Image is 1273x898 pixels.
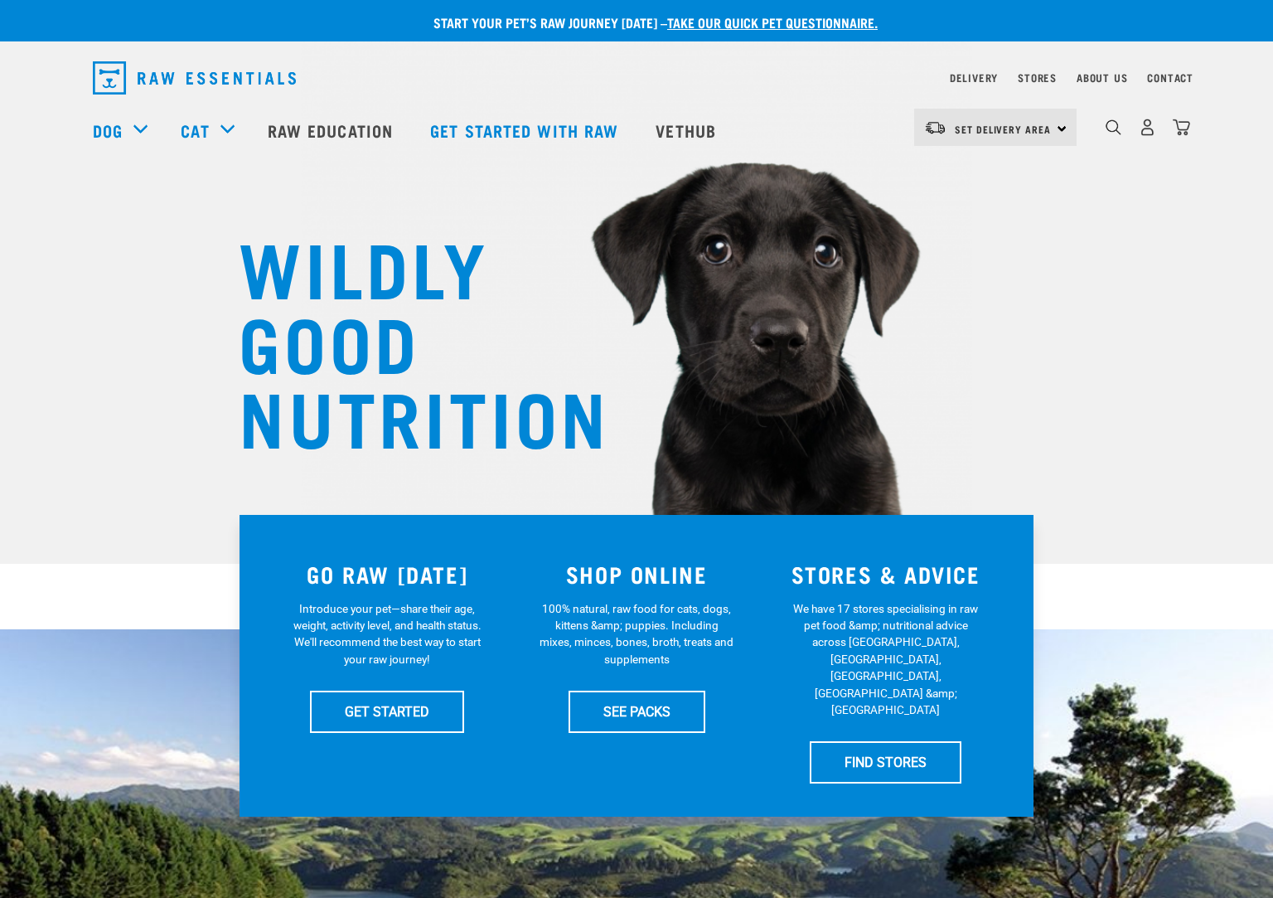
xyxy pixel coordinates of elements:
a: Get started with Raw [414,97,639,163]
h3: STORES & ADVICE [771,561,1000,587]
img: home-icon@2x.png [1173,119,1190,136]
a: About Us [1077,75,1127,80]
a: SEE PACKS [569,691,705,732]
a: Cat [181,118,209,143]
a: take our quick pet questionnaire. [667,18,878,26]
p: Introduce your pet—share their age, weight, activity level, and health status. We'll recommend th... [290,600,485,668]
h3: SHOP ONLINE [522,561,752,587]
p: 100% natural, raw food for cats, dogs, kittens &amp; puppies. Including mixes, minces, bones, bro... [540,600,734,668]
h3: GO RAW [DATE] [273,561,502,587]
a: Vethub [639,97,737,163]
a: Stores [1018,75,1057,80]
a: GET STARTED [310,691,464,732]
a: Delivery [950,75,998,80]
a: Raw Education [251,97,414,163]
img: van-moving.png [924,120,946,135]
span: Set Delivery Area [955,126,1051,132]
nav: dropdown navigation [80,55,1193,101]
img: user.png [1139,119,1156,136]
h1: WILDLY GOOD NUTRITION [239,228,570,452]
a: FIND STORES [810,741,961,783]
a: Dog [93,118,123,143]
img: home-icon-1@2x.png [1106,119,1121,135]
img: Raw Essentials Logo [93,61,296,95]
p: We have 17 stores specialising in raw pet food &amp; nutritional advice across [GEOGRAPHIC_DATA],... [788,600,983,719]
a: Contact [1147,75,1193,80]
